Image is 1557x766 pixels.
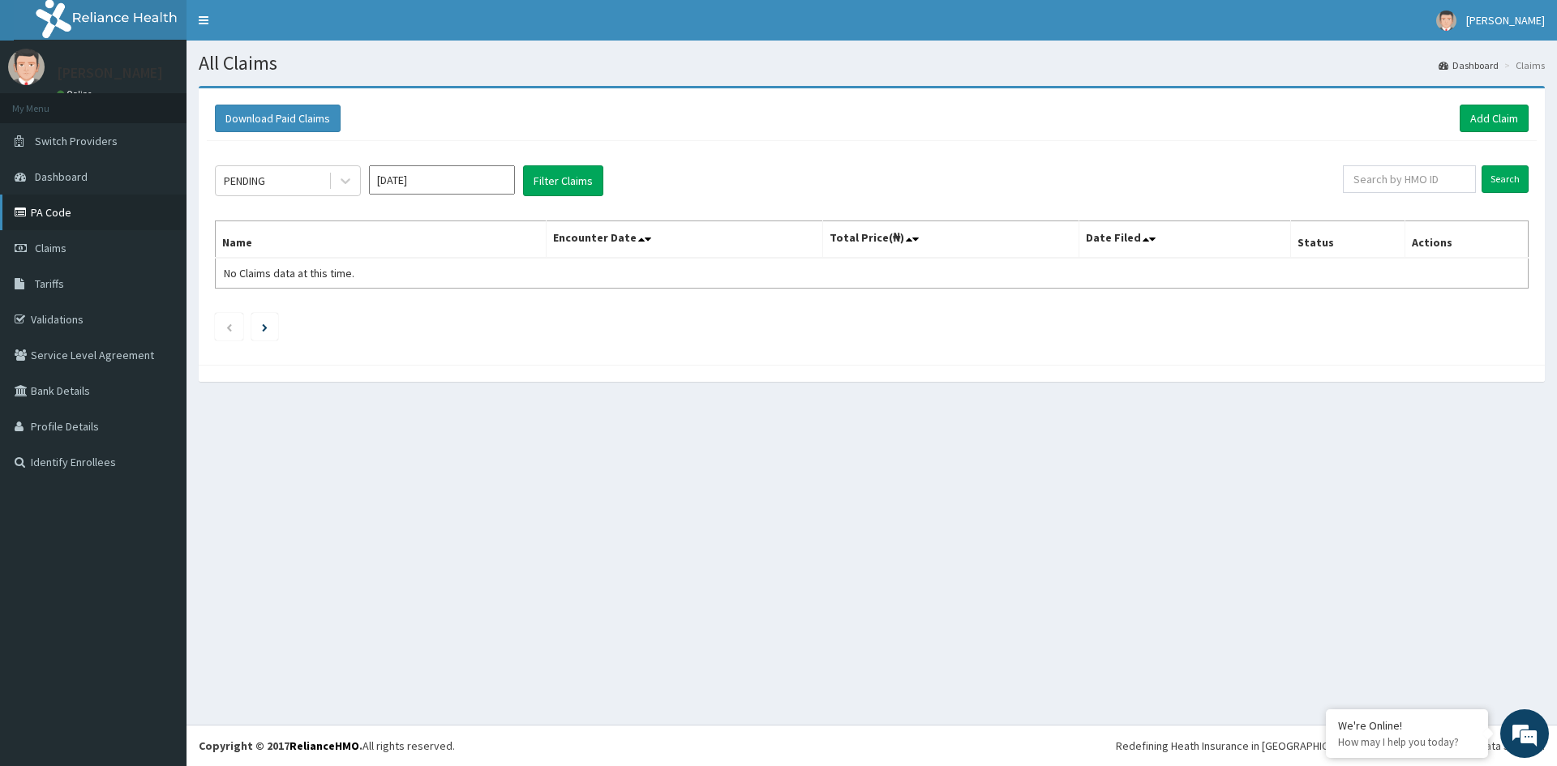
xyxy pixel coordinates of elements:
[35,241,66,255] span: Claims
[8,49,45,85] img: User Image
[57,88,96,100] a: Online
[822,221,1079,259] th: Total Price(₦)
[1460,105,1529,132] a: Add Claim
[35,169,88,184] span: Dashboard
[224,173,265,189] div: PENDING
[1439,58,1499,72] a: Dashboard
[1338,718,1476,733] div: We're Online!
[546,221,822,259] th: Encounter Date
[1405,221,1528,259] th: Actions
[199,53,1545,74] h1: All Claims
[1500,58,1545,72] li: Claims
[290,738,359,753] a: RelianceHMO
[35,276,64,291] span: Tariffs
[1343,165,1476,193] input: Search by HMO ID
[1338,735,1476,749] p: How may I help you today?
[1436,11,1456,31] img: User Image
[199,738,362,753] strong: Copyright © 2017 .
[1466,13,1545,28] span: [PERSON_NAME]
[369,165,515,195] input: Select Month and Year
[262,319,268,334] a: Next page
[224,266,354,280] span: No Claims data at this time.
[523,165,603,196] button: Filter Claims
[225,319,233,334] a: Previous page
[1290,221,1405,259] th: Status
[57,66,163,80] p: [PERSON_NAME]
[1079,221,1290,259] th: Date Filed
[1116,738,1545,754] div: Redefining Heath Insurance in [GEOGRAPHIC_DATA] using Telemedicine and Data Science!
[216,221,547,259] th: Name
[1482,165,1529,193] input: Search
[215,105,341,132] button: Download Paid Claims
[187,725,1557,766] footer: All rights reserved.
[35,134,118,148] span: Switch Providers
